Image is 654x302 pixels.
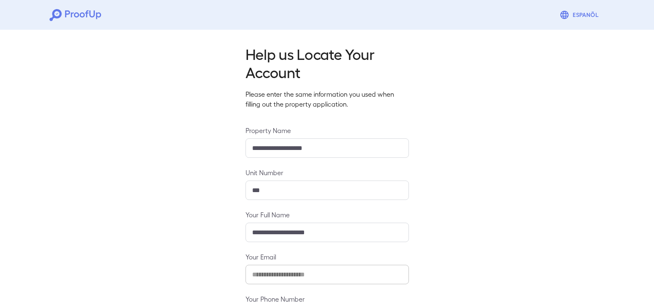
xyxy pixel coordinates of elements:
h2: Help us Locate Your Account [246,45,409,81]
label: Property Name [246,126,409,135]
label: Unit Number [246,168,409,177]
label: Your Email [246,252,409,262]
button: Espanõl [556,7,604,23]
label: Your Full Name [246,210,409,219]
p: Please enter the same information you used when filling out the property application. [246,89,409,109]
